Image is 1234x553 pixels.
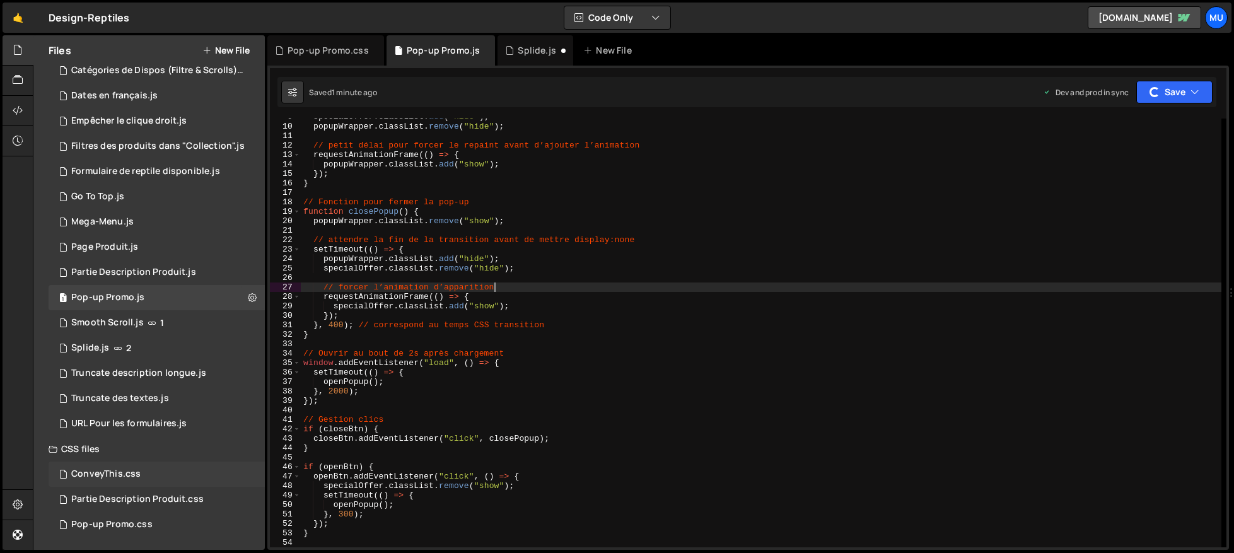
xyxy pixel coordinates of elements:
div: 49 [270,491,301,500]
div: 13 [270,150,301,160]
div: 27 [270,282,301,292]
div: 16910/46502.js [49,58,269,83]
div: 11 [270,131,301,141]
div: 42 [270,424,301,434]
div: 35 [270,358,301,368]
div: 16910/46295.js [49,335,265,361]
div: 51 [270,509,301,519]
div: Page Produit.js [71,242,138,253]
div: 43 [270,434,301,443]
div: 25 [270,264,301,273]
div: 36 [270,368,301,377]
div: 16910/46512.js [49,386,265,411]
button: Code Only [564,6,670,29]
a: 🤙 [3,3,33,33]
div: 16910/47020.css [49,462,265,487]
button: Save [1136,81,1213,103]
div: 30 [270,311,301,320]
div: 48 [270,481,301,491]
div: 40 [270,405,301,415]
div: Smooth Scroll.js [71,317,144,329]
div: 46 [270,462,301,472]
div: Formulaire de reptile disponible.js [71,166,220,177]
div: 37 [270,377,301,387]
div: 22 [270,235,301,245]
div: 16910/46628.js [49,361,265,386]
div: CSS files [33,436,265,462]
div: 34 [270,349,301,358]
div: 16910/46562.js [49,235,265,260]
div: 41 [270,415,301,424]
div: 15 [270,169,301,178]
div: 31 [270,320,301,330]
div: Pop-up Promo.js [71,292,144,303]
a: [DOMAIN_NAME] [1088,6,1201,29]
div: 18 [270,197,301,207]
div: 16910/46591.js [49,209,265,235]
div: 24 [270,254,301,264]
div: New File [583,44,636,57]
div: 45 [270,453,301,462]
div: 10 [270,122,301,131]
div: 16910/46504.js [49,411,265,436]
div: 19 [270,207,301,216]
div: 32 [270,330,301,339]
div: 23 [270,245,301,254]
div: 16910/46494.js [49,134,269,159]
div: 16910/46781.js [49,83,265,108]
div: 16910/46629.js [49,108,265,134]
div: Dates en français.js [71,90,158,102]
div: 28 [270,292,301,301]
div: Go To Top.js [71,191,124,202]
div: 52 [270,519,301,528]
div: Truncate description longue.js [71,368,206,379]
div: 26 [270,273,301,282]
a: Mu [1205,6,1228,29]
div: ConveyThis.css [71,469,141,480]
div: Filtres des produits dans "Collection".js [71,141,245,152]
div: Saved [309,87,377,98]
div: 16910/46780.js [49,260,265,285]
div: Pop-up Promo.css [71,519,153,530]
div: 33 [270,339,301,349]
div: Design-Reptiles [49,10,129,25]
div: 14 [270,160,301,169]
span: 1 [160,318,164,328]
div: 44 [270,443,301,453]
div: Partie Description Produit.css [71,494,204,505]
div: Catégories de Dispos (Filtre & Scrolls).js [71,65,245,76]
div: 16910/46296.js [49,310,265,335]
span: 1 [59,294,67,304]
div: Mega-Menu.js [71,216,134,228]
div: Pop-up Promo.js [49,285,265,310]
div: 50 [270,500,301,509]
div: 17 [270,188,301,197]
div: Partie Description Produit.js [71,267,196,278]
div: 38 [270,387,301,396]
div: 39 [270,396,301,405]
div: 29 [270,301,301,311]
div: Pop-up Promo.css [288,44,369,57]
div: Dev and prod in sync [1043,87,1129,98]
div: 1 minute ago [332,87,377,98]
div: 16910/47092.css [49,512,265,537]
div: Splide.js [71,342,109,354]
div: Truncate des textes.js [71,393,169,404]
div: 54 [270,538,301,547]
div: 53 [270,528,301,538]
div: 16910/46616.js [49,184,265,209]
div: 20 [270,216,301,226]
div: Pop-up Promo.js [407,44,480,57]
div: 16 [270,178,301,188]
span: 2 [126,343,131,353]
div: 12 [270,141,301,150]
div: Empêcher le clique droit.js [71,115,187,127]
div: 16910/46617.js [49,159,265,184]
button: New File [202,45,250,55]
h2: Files [49,44,71,57]
div: URL Pour les formulaires.js [71,418,187,429]
div: 47 [270,472,301,481]
div: 16910/46784.css [49,487,265,512]
div: Splide.js [518,44,556,57]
